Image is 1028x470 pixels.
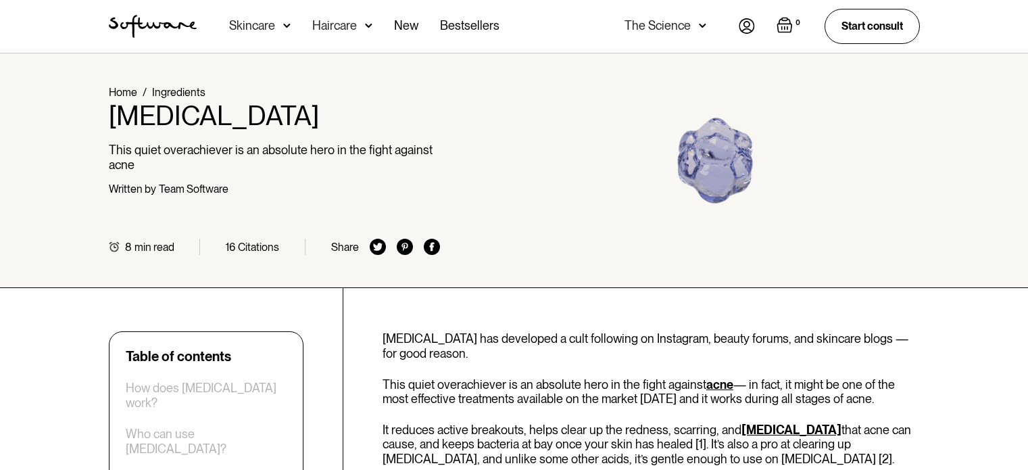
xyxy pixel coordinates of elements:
div: The Science [625,19,691,32]
a: [MEDICAL_DATA] [741,423,841,437]
p: [MEDICAL_DATA] has developed a cult following on Instagram, beauty forums, and skincare blogs — f... [383,331,920,360]
div: 16 [226,241,235,254]
a: Who can use [MEDICAL_DATA]? [126,427,287,456]
a: How does [MEDICAL_DATA] work? [126,381,287,410]
div: Skincare [229,19,275,32]
a: home [109,15,197,38]
img: pinterest icon [397,239,413,255]
div: Share [331,241,359,254]
a: acne [706,377,733,392]
p: This quiet overachiever is an absolute hero in the fight against — in fact, it might be one of th... [383,377,920,406]
a: Open empty cart [777,17,803,36]
div: 8 [125,241,132,254]
div: Table of contents [126,348,231,365]
div: min read [134,241,174,254]
a: Home [109,86,137,99]
img: facebook icon [424,239,440,255]
div: Citations [238,241,279,254]
div: 0 [793,17,803,29]
a: Start consult [825,9,920,43]
img: Software Logo [109,15,197,38]
p: It reduces active breakouts, helps clear up the redness, scarring, and that acne can cause, and k... [383,423,920,467]
div: / [143,86,147,99]
img: twitter icon [370,239,386,255]
h1: [MEDICAL_DATA] [109,99,441,132]
a: Ingredients [152,86,205,99]
img: arrow down [283,19,291,32]
img: arrow down [365,19,372,32]
p: This quiet overachiever is an absolute hero in the fight against acne [109,143,441,172]
div: Haircare [312,19,357,32]
div: Written by [109,183,156,195]
img: arrow down [699,19,706,32]
div: Team Software [159,183,228,195]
